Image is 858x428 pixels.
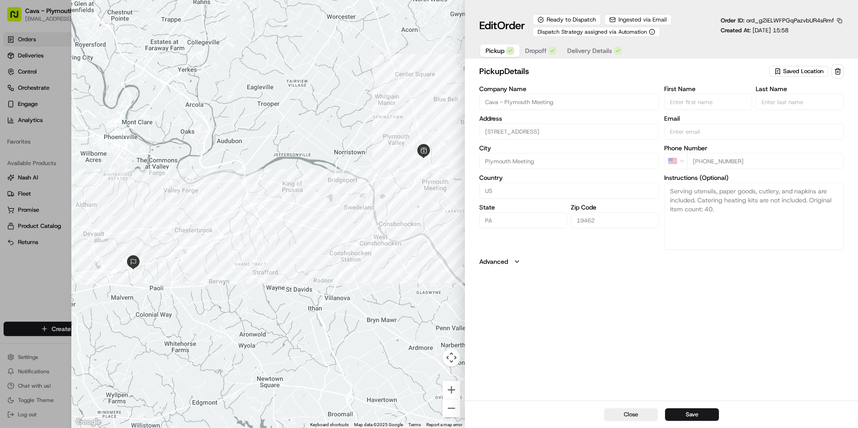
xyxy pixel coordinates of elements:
[442,349,460,367] button: Map camera controls
[664,115,844,122] label: Email
[479,123,659,140] input: 500 W Germantown Pike #520, Plymouth Meeting, PA 19462, USA
[618,16,667,24] span: Ingested via Email
[153,88,163,99] button: Start new chat
[604,408,658,421] button: Close
[9,155,23,169] img: Dianne Alexi Soriano
[310,422,349,428] button: Keyboard shortcuts
[40,86,147,95] div: Start new chat
[5,197,72,213] a: 📗Knowledge Base
[28,163,119,170] span: [PERSON_NAME] [PERSON_NAME]
[9,9,27,27] img: Nash
[9,86,25,102] img: 1736555255976-a54dd68f-1ca7-489b-9aae-adbdc363a1c4
[664,94,752,110] input: Enter first name
[18,140,25,147] img: 1736555255976-a54dd68f-1ca7-489b-9aae-adbdc363a1c4
[479,145,659,151] label: City
[126,163,144,170] span: [DATE]
[442,381,460,399] button: Zoom in
[72,197,148,213] a: 💻API Documentation
[479,18,525,33] h1: Edit
[756,94,844,110] input: Enter last name
[533,27,660,37] button: Dispatch Strategy assigned via Automation
[79,139,98,146] span: [DATE]
[479,175,659,181] label: Country
[63,222,109,229] a: Powered byPylon
[85,201,144,210] span: API Documentation
[533,14,601,25] div: Ready to Dispatch
[442,399,460,417] button: Zoom out
[479,257,844,266] button: Advanced
[664,183,844,250] textarea: Serving utensils, paper goods, cutlery, and napkins are included. Catering heating kits are not i...
[479,153,659,169] input: Enter city
[139,115,163,126] button: See all
[486,46,504,55] span: Pickup
[769,65,830,78] button: Saved Location
[18,201,69,210] span: Knowledge Base
[479,86,659,92] label: Company Name
[664,86,752,92] label: First Name
[479,183,659,199] input: Enter country
[497,18,525,33] span: Order
[479,257,508,266] label: Advanced
[426,422,462,427] a: Report a map error
[28,139,73,146] span: [PERSON_NAME]
[664,175,844,181] label: Instructions (Optional)
[9,117,60,124] div: Past conversations
[479,94,659,110] input: Enter company name
[19,86,35,102] img: 5e9a9d7314ff4150bce227a61376b483.jpg
[538,28,647,35] span: Dispatch Strategy assigned via Automation
[664,145,844,151] label: Phone Number
[9,131,23,145] img: Liam S.
[9,201,16,209] div: 📗
[604,14,672,25] button: Ingested via Email
[783,67,823,75] span: Saved Location
[354,422,403,427] span: Map data ©2025 Google
[74,416,103,428] a: Open this area in Google Maps (opens a new window)
[9,36,163,50] p: Welcome 👋
[76,201,83,209] div: 💻
[479,115,659,122] label: Address
[567,46,612,55] span: Delivery Details
[721,26,788,35] p: Created At:
[23,58,162,67] input: Got a question? Start typing here...
[18,164,25,171] img: 1736555255976-a54dd68f-1ca7-489b-9aae-adbdc363a1c4
[665,408,719,421] button: Save
[571,212,659,228] input: Enter zip code
[89,223,109,229] span: Pylon
[408,422,421,427] a: Terms (opens in new tab)
[121,163,124,170] span: •
[479,204,567,210] label: State
[721,17,834,25] p: Order ID:
[753,26,788,34] span: [DATE] 15:58
[74,416,103,428] img: Google
[40,95,123,102] div: We're available if you need us!
[525,46,547,55] span: Dropoff
[687,153,844,169] input: Enter phone number
[756,86,844,92] label: Last Name
[479,65,767,78] h2: pickup Details
[746,17,834,24] span: ord_g2iELWFPGqPazvbUR4sRmf
[571,204,659,210] label: Zip Code
[74,139,78,146] span: •
[479,212,567,228] input: Enter state
[664,123,844,140] input: Enter email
